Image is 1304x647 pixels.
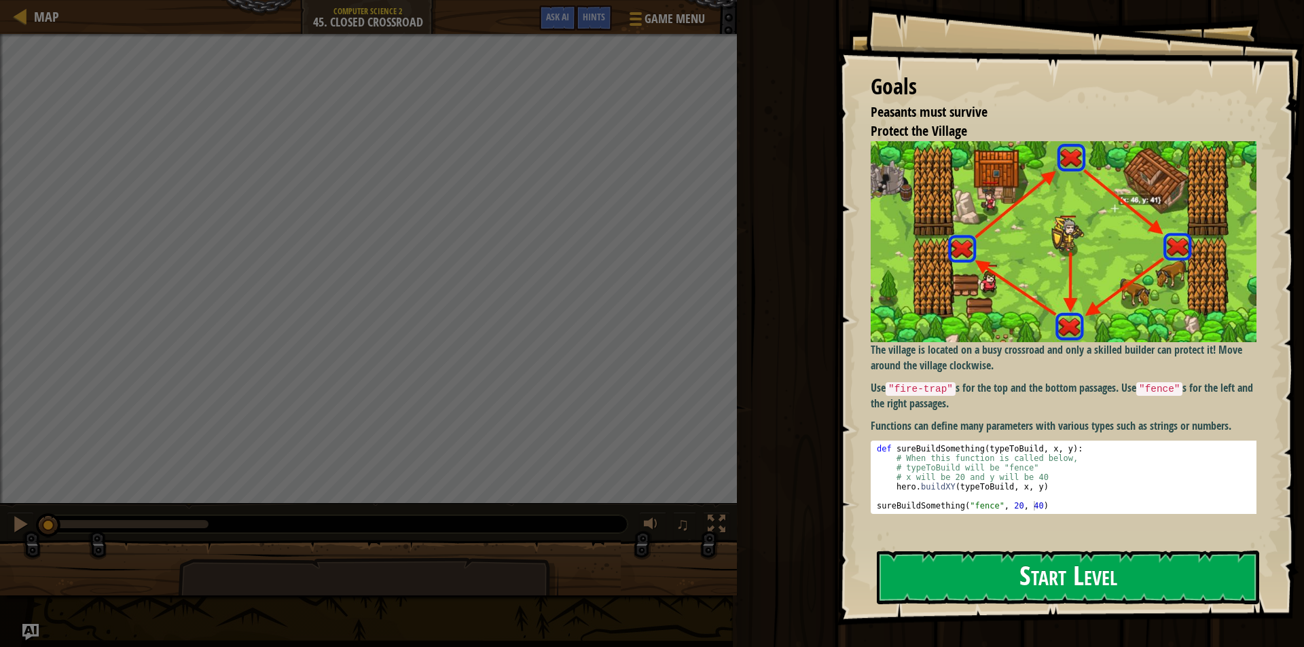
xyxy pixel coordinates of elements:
[639,512,666,540] button: Adjust volume
[583,10,605,23] span: Hints
[854,122,1253,141] li: Protect the Village
[676,514,689,534] span: ♫
[871,418,1267,434] p: Functions can define many parameters with various types such as strings or numbers.
[871,141,1267,373] p: The village is located on a busy crossroad and only a skilled builder can protect it! Move around...
[854,103,1253,122] li: Peasants must survive
[7,512,34,540] button: Ctrl + P: Pause
[673,512,696,540] button: ♫
[546,10,569,23] span: Ask AI
[703,512,730,540] button: Toggle fullscreen
[871,103,988,121] span: Peasants must survive
[877,551,1259,604] button: Start Level
[871,71,1256,103] div: Goals
[539,5,576,31] button: Ask AI
[619,5,713,37] button: Game Menu
[27,7,59,26] a: Map
[886,382,956,396] code: "fire-trap"
[645,10,705,28] span: Game Menu
[34,7,59,26] span: Map
[1136,382,1182,396] code: "fence"
[871,122,967,140] span: Protect the Village
[871,141,1267,342] img: Closed crossroad
[22,624,39,640] button: Ask AI
[871,380,1267,411] p: Use s for the top and the bottom passages. Use s for the left and the right passages.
